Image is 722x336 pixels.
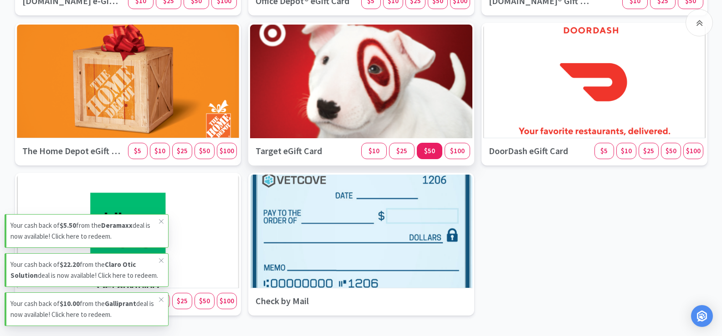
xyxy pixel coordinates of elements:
span: $10 [154,146,165,155]
strong: $5.50 [60,221,76,230]
h3: Check by Mail [250,288,361,314]
strong: $10.00 [60,299,80,308]
span: $100 [686,146,701,155]
span: $10 [369,146,379,155]
span: $50 [199,146,210,155]
span: $50 [424,146,435,155]
span: $25 [177,296,188,305]
span: $25 [643,146,654,155]
span: $100 [220,146,234,155]
strong: Galliprant [105,299,136,308]
span: $100 [450,146,465,155]
h3: The Home Depot eGift Card [17,138,128,164]
span: $25 [396,146,407,155]
span: $5 [134,146,141,155]
h3: Target eGift Card [250,138,361,164]
span: $50 [199,296,210,305]
h3: DoorDash eGift Card [483,138,594,164]
span: $50 [666,146,676,155]
span: $5 [600,146,608,155]
div: Open Intercom Messenger [691,305,713,327]
strong: $22.20 [60,260,80,269]
p: Your cash back of from the deal is now available! Click here to redeem. [10,259,159,281]
p: Your cash back of from the deal is now available! Click here to redeem. [10,298,159,320]
span: $100 [220,296,234,305]
strong: Deramaxx [101,221,133,230]
p: Your cash back of from the deal is now available! Click here to redeem. [10,220,159,242]
span: $25 [177,146,188,155]
span: $10 [621,146,632,155]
